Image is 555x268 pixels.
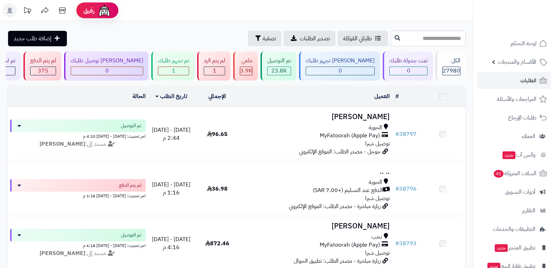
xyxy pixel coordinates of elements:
img: logo-2.png [507,14,548,28]
span: طلباتي المُوكلة [343,34,372,43]
h3: .. .. [243,167,390,176]
span: التطبيقات والخدمات [493,224,535,234]
div: لم يتم الرد [204,57,225,65]
div: اخر تحديث: [DATE] - [DATE] 4:10 م [10,132,146,139]
span: لوحة التحكم [511,39,536,48]
span: 41 [493,170,504,178]
span: الدفع عند التسليم (+7.00 SAR) [313,186,383,194]
span: 0 [407,67,410,75]
a: الحالة [132,92,146,101]
a: وآتس آبجديد [477,146,551,163]
div: تم التوصيل [267,57,291,65]
a: تاريخ الطلب [155,92,187,101]
span: MyFatoorah (Apple Pay) [320,241,380,249]
span: 3.9K [240,67,252,75]
span: العملاء [522,131,535,141]
span: # [395,239,399,248]
a: العميل [374,92,390,101]
div: 0 [71,67,143,75]
span: تصفية [263,34,276,43]
span: تم التوصيل [121,232,141,239]
span: جديد [495,244,508,252]
strong: [PERSON_NAME] [40,249,85,257]
span: زيارة مباشرة - مصدر الطلب: تطبيق الجوال [294,257,381,265]
a: #38797 [395,130,417,138]
h3: [PERSON_NAME] [243,113,390,121]
a: العملاء [477,128,551,145]
span: [DATE] - [DATE] 4:16 م [152,235,190,252]
a: التطبيقات والخدمات [477,221,551,238]
span: 96.65 [207,130,228,138]
span: طلبات الإرجاع [508,113,536,123]
a: المراجعات والأسئلة [477,91,551,108]
a: تطبيق المتجرجديد [477,239,551,256]
a: # [395,92,399,101]
a: التقارير [477,202,551,219]
span: الحوية [369,178,382,186]
a: الطلبات [477,72,551,89]
a: إضافة طلب جديد [8,31,67,46]
span: السلات المتروكة [493,169,536,178]
span: المراجعات والأسئلة [497,94,536,104]
a: لوحة التحكم [477,35,551,52]
div: 23750 [268,67,291,75]
button: تصفية [248,31,282,46]
div: 1 [204,67,225,75]
span: [DATE] - [DATE] 1:16 م [152,180,190,197]
span: تم التوصيل [121,122,141,129]
a: تحديثات المنصة [19,4,36,19]
a: [PERSON_NAME] توصيل طلبك 0 [63,51,150,81]
a: الإجمالي [208,92,226,101]
span: الحوية [369,124,382,132]
span: توصيل شبرا [365,249,390,257]
span: 375 [38,67,48,75]
span: 0 [339,67,342,75]
span: توصيل شبرا [365,139,390,148]
a: لم يتم الرد 1 [196,51,232,81]
div: لم يتم الدفع [30,57,56,65]
div: اخر تحديث: [DATE] - [DATE] 6:18 م [10,241,146,249]
a: [PERSON_NAME] تجهيز طلبك 0 [298,51,381,81]
span: # [395,130,399,138]
div: مسند إلى: [5,140,151,148]
div: الكل [442,57,460,65]
div: [PERSON_NAME] تجهيز طلبك [306,57,375,65]
span: إضافة طلب جديد [14,34,51,43]
span: 0 [105,67,109,75]
span: رفيق [83,6,95,15]
span: 872.46 [205,239,229,248]
a: لم يتم الدفع 375 [22,51,63,81]
span: [DATE] - [DATE] 2:44 م [152,126,190,142]
a: ملغي 3.9K [232,51,259,81]
a: تصدير الطلبات [284,31,335,46]
a: تمت جدولة طلبك 0 [381,51,434,81]
a: أدوات التسويق [477,184,551,200]
a: السلات المتروكة41 [477,165,551,182]
a: الكل27980 [434,51,467,81]
div: تمت جدولة طلبك [389,57,428,65]
span: # [395,185,399,193]
div: تم تجهيز طلبك [158,57,189,65]
span: 1 [213,67,216,75]
span: الأقسام والمنتجات [498,57,536,67]
div: 1 [158,67,189,75]
div: مسند إلى: [5,249,151,257]
a: تم التوصيل 23.8K [259,51,298,81]
span: جديد [502,151,515,159]
a: #38796 [395,185,417,193]
div: 3853 [240,67,252,75]
div: 0 [306,67,374,75]
span: زيارة مباشرة - مصدر الطلب: الموقع الإلكتروني [289,202,381,211]
strong: [PERSON_NAME] [40,140,85,148]
a: طلباتي المُوكلة [338,31,388,46]
span: جوجل - مصدر الطلب: الموقع الإلكتروني [299,147,381,156]
h3: [PERSON_NAME] [243,222,390,230]
span: توصيل شبرا [365,194,390,202]
div: 0 [390,67,427,75]
a: تم تجهيز طلبك 1 [150,51,196,81]
div: اخر تحديث: [DATE] - [DATE] 1:18 م [10,192,146,199]
a: #38793 [395,239,417,248]
span: أدوات التسويق [505,187,535,197]
span: وآتس آب [502,150,535,160]
span: تصدير الطلبات [300,34,330,43]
